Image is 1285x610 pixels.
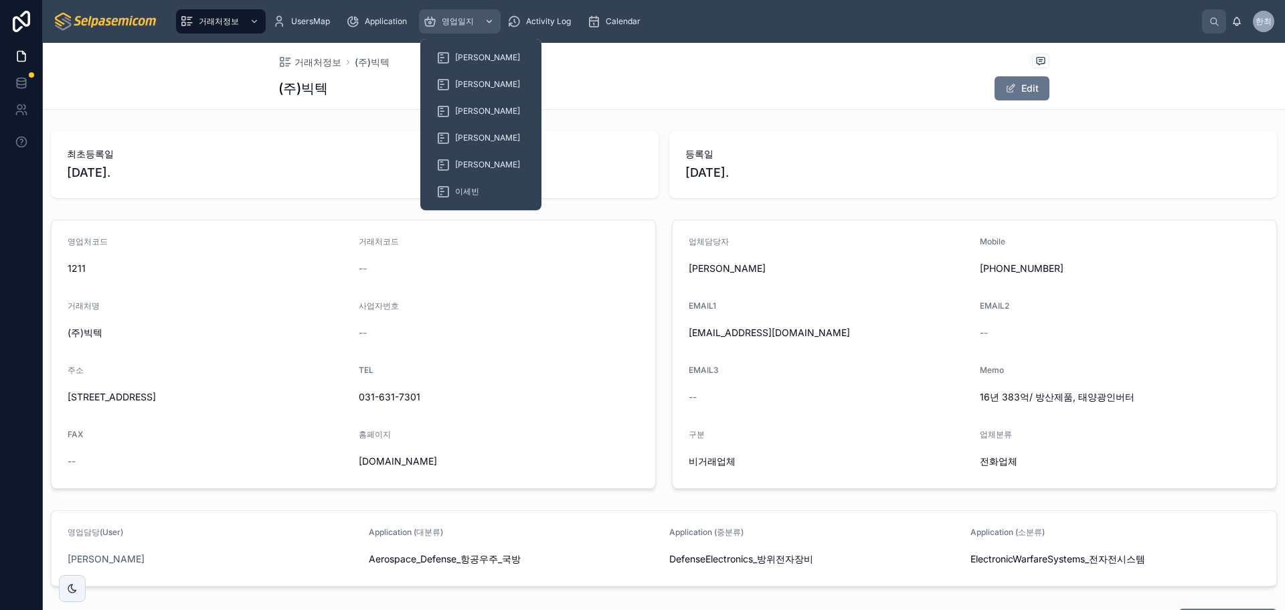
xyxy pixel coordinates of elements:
a: 거래처정보 [176,9,266,33]
span: Mobile [980,236,1005,246]
a: Calendar [583,9,650,33]
span: [PERSON_NAME] [455,79,520,90]
span: [EMAIL_ADDRESS][DOMAIN_NAME] [689,326,969,339]
span: 비거래업체 [689,455,736,468]
span: [PERSON_NAME] [455,133,520,143]
span: [PERSON_NAME] [689,262,969,275]
span: 구분 [689,429,705,439]
span: 한최 [1256,16,1272,27]
span: 주소 [68,365,84,375]
span: 홈페이지 [359,429,391,439]
span: [PHONE_NUMBER] [980,262,1260,275]
span: 1211 [68,262,348,275]
span: (주)빅텍 [68,326,348,339]
span: Calendar [606,16,640,27]
h1: (주)빅텍 [278,79,328,98]
span: 거래처정보 [294,56,341,69]
a: Application [342,9,416,33]
a: 영업일지 [419,9,501,33]
span: [DATE]. [685,163,1261,182]
span: 최초등록일 [67,147,642,161]
img: App logo [54,11,159,32]
span: 거래처정보 [199,16,239,27]
span: 업체분류 [980,429,1012,439]
span: -- [359,326,367,339]
a: UsersMap [268,9,339,33]
span: [PERSON_NAME] [455,106,520,117]
a: [PERSON_NAME] [428,72,533,96]
span: 영업담당(User) [68,527,123,537]
a: (주)빅텍 [355,56,390,69]
a: [PERSON_NAME] [68,552,145,566]
button: Edit [995,76,1049,100]
a: Activity Log [503,9,580,33]
span: DefenseElectronics_방위전자장비 [669,552,813,566]
span: Application [365,16,407,27]
span: [STREET_ADDRESS] [68,390,348,404]
span: Aerospace_Defense_항공우주_국방 [369,552,521,566]
span: UsersMap [291,16,330,27]
span: Application (소분류) [970,527,1045,537]
span: 거래처명 [68,301,100,311]
span: 전화업체 [980,455,1017,468]
span: [DOMAIN_NAME] [359,455,639,468]
span: Memo [980,365,1004,375]
span: 영업처코드 [68,236,108,246]
span: -- [980,326,988,339]
span: Activity Log [526,16,571,27]
span: Application (중분류) [669,527,744,537]
span: ElectronicWarfareSystems_전자전시스템 [970,552,1145,566]
a: 거래처정보 [278,56,341,69]
span: EMAIL1 [689,301,716,311]
span: 사업자번호 [359,301,399,311]
span: 업체담당자 [689,236,729,246]
span: EMAIL3 [689,365,719,375]
span: TEL [359,365,373,375]
span: -- [689,390,697,404]
span: EMAIL2 [980,301,1009,311]
span: 16년 383억/ 방산제품, 태양광인버터 [980,390,1260,404]
span: 등록일 [685,147,1261,161]
span: -- [359,262,367,275]
a: [PERSON_NAME] [428,153,533,177]
span: [DATE]. [67,163,642,182]
a: 이세빈 [428,179,533,204]
span: Application (대분류) [369,527,443,537]
span: 031-631-7301 [359,390,639,404]
span: FAX [68,429,83,439]
span: [PERSON_NAME] [455,52,520,63]
span: 영업일지 [442,16,474,27]
a: [PERSON_NAME] [428,126,533,150]
span: [PERSON_NAME] [455,159,520,170]
a: [PERSON_NAME] [428,99,533,123]
span: 거래처코드 [359,236,399,246]
span: -- [68,455,76,468]
a: [PERSON_NAME] [428,46,533,70]
div: scrollable content [169,7,1202,36]
span: 이세빈 [455,186,479,197]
